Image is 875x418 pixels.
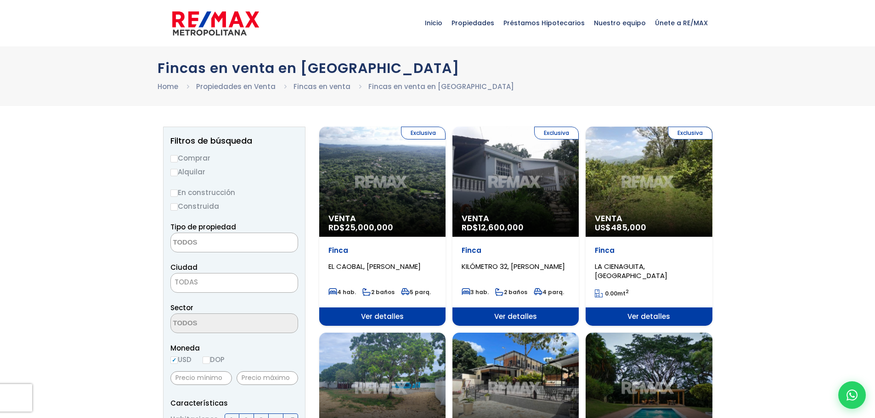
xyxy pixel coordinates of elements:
[319,127,446,326] a: Exclusiva Venta RD$25,000,000 Finca EL CAOBAL, [PERSON_NAME] 4 hab. 2 baños 5 parq. Ver detalles
[668,127,712,139] span: Exclusiva
[319,307,446,326] span: Ver detalles
[170,273,298,293] span: TODAS
[237,371,298,385] input: Precio máximo
[462,222,524,233] span: RD$
[401,288,431,296] span: 5 parq.
[170,155,178,162] input: Comprar
[595,262,667,280] span: LA CIENAGUITA, [GEOGRAPHIC_DATA]
[175,277,198,287] span: TODAS
[589,9,650,37] span: Nuestro equipo
[170,357,178,364] input: USD
[586,127,712,326] a: Exclusiva Venta US$485,000 Finca LA CIENAGUITA, [GEOGRAPHIC_DATA] 0.00mt2 Ver detalles
[328,246,436,255] p: Finca
[452,307,579,326] span: Ver detalles
[158,60,718,76] h1: Fincas en venta en [GEOGRAPHIC_DATA]
[595,214,703,223] span: Venta
[170,354,192,365] label: USD
[495,288,527,296] span: 2 baños
[650,9,712,37] span: Únete a RE/MAX
[447,9,499,37] span: Propiedades
[595,290,629,297] span: mt
[626,288,629,295] sup: 2
[605,290,617,297] span: 0.00
[170,136,298,145] h2: Filtros de búsqueda
[170,201,298,212] label: Construida
[452,127,579,326] a: Exclusiva Venta RD$12,600,000 Finca KILÓMETRO 32, [PERSON_NAME] 3 hab. 2 baños 4 parq. Ver detalles
[170,371,232,385] input: Precio mínimo
[170,189,178,197] input: En construcción
[368,81,514,92] li: Fincas en venta en [GEOGRAPHIC_DATA]
[170,397,298,409] p: Características
[170,187,298,198] label: En construcción
[462,288,489,296] span: 3 hab.
[158,82,178,91] a: Home
[170,262,198,272] span: Ciudad
[420,9,447,37] span: Inicio
[170,222,236,232] span: Tipo de propiedad
[611,222,646,233] span: 485,000
[462,262,565,271] span: KILÓMETRO 32, [PERSON_NAME]
[328,222,393,233] span: RD$
[462,246,570,255] p: Finca
[534,127,579,139] span: Exclusiva
[595,246,703,255] p: Finca
[172,10,259,37] img: remax-metropolitana-logo
[401,127,446,139] span: Exclusiva
[171,314,260,334] textarea: Search
[203,354,225,365] label: DOP
[478,222,524,233] span: 12,600,000
[595,222,646,233] span: US$
[328,214,436,223] span: Venta
[171,276,298,289] span: TODAS
[362,288,395,296] span: 2 baños
[328,288,356,296] span: 4 hab.
[170,152,298,164] label: Comprar
[171,233,260,253] textarea: Search
[499,9,589,37] span: Préstamos Hipotecarios
[534,288,564,296] span: 4 parq.
[345,222,393,233] span: 25,000,000
[586,307,712,326] span: Ver detalles
[294,82,350,91] a: Fincas en venta
[196,82,276,91] a: Propiedades en Venta
[170,166,298,178] label: Alquilar
[462,214,570,223] span: Venta
[170,169,178,176] input: Alquilar
[170,303,193,312] span: Sector
[170,342,298,354] span: Moneda
[328,262,421,271] span: EL CAOBAL, [PERSON_NAME]
[170,203,178,211] input: Construida
[203,357,210,364] input: DOP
